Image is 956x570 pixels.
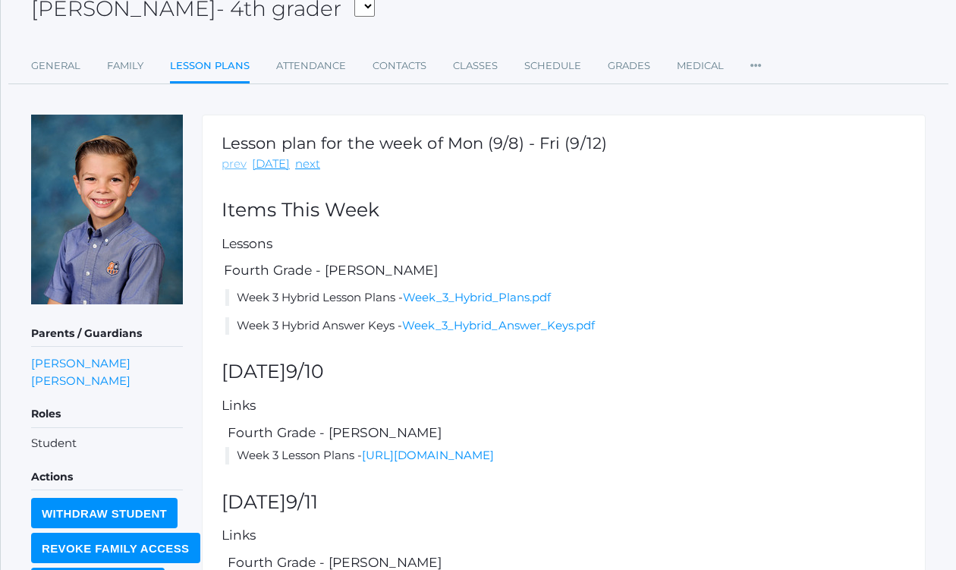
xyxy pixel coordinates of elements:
li: Week 3 Lesson Plans - [225,447,906,465]
h5: Parents / Guardians [31,321,183,347]
a: [URL][DOMAIN_NAME] [362,448,494,462]
h2: [DATE] [222,492,906,513]
a: Grades [608,51,650,81]
li: Week 3 Hybrid Lesson Plans - [225,289,906,307]
a: Lesson Plans [170,51,250,83]
h5: Links [222,528,906,543]
a: [PERSON_NAME] [31,354,131,372]
a: prev [222,156,247,173]
a: Week_3_Hybrid_Answer_Keys.pdf [402,318,595,332]
h5: Fourth Grade - [PERSON_NAME] [225,556,906,570]
h5: Roles [31,402,183,427]
h5: Links [222,398,906,413]
img: James Bernardi [31,115,183,304]
h5: Fourth Grade - [PERSON_NAME] [222,263,906,278]
a: General [31,51,80,81]
li: Student [31,435,183,452]
input: Withdraw Student [31,498,178,528]
h2: [DATE] [222,361,906,383]
a: Family [107,51,143,81]
h5: Actions [31,465,183,490]
span: 9/10 [286,360,324,383]
a: Classes [453,51,498,81]
h5: Fourth Grade - [PERSON_NAME] [225,426,906,440]
h5: Lessons [222,237,906,251]
a: Week_3_Hybrid_Plans.pdf [403,290,551,304]
a: [DATE] [252,156,290,173]
a: Attendance [276,51,346,81]
input: Revoke Family Access [31,533,200,563]
a: Medical [677,51,724,81]
h1: Lesson plan for the week of Mon (9/8) - Fri (9/12) [222,134,607,152]
a: [PERSON_NAME] [31,372,131,389]
span: 9/11 [286,490,318,513]
li: Week 3 Hybrid Answer Keys - [225,317,906,335]
a: next [295,156,320,173]
a: Schedule [524,51,581,81]
a: Contacts [373,51,426,81]
h2: Items This Week [222,200,906,221]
